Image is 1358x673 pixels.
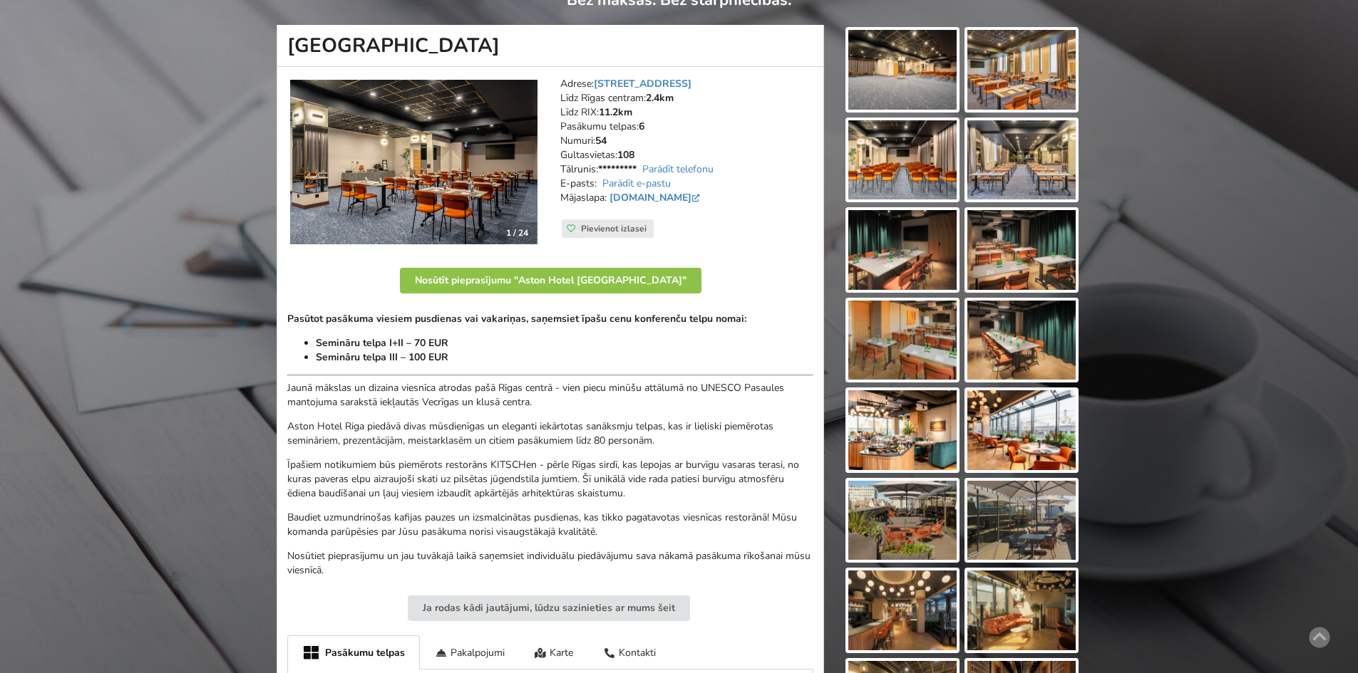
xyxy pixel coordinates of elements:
[848,390,957,470] img: Aston Hotel Riga | Rīga | Pasākumu vieta - galerijas bilde
[287,458,813,501] p: Īpašiem notikumiem būs piemērots restorāns KITSCHen - pērle Rīgas sirdī, kas lepojas ar burvīgu v...
[316,336,448,350] strong: Semināru telpa I+II – 70 EUR
[967,481,1076,560] img: Aston Hotel Riga | Rīga | Pasākumu vieta - galerijas bilde
[290,80,537,245] img: Viesnīca | Rīga | Aston Hotel Riga
[498,222,537,244] div: 1 / 24
[287,549,813,578] p: Nosūtiet pieprasījumu un jau tuvākajā laikā saņemsiet individuālu piedāvājumu sava nākamā pasākum...
[400,268,701,293] button: Nosūtīt pieprasījumu "Aston Hotel [GEOGRAPHIC_DATA]"
[848,481,957,560] img: Aston Hotel Riga | Rīga | Pasākumu vieta - galerijas bilde
[581,223,647,234] span: Pievienot izlasei
[287,381,813,409] p: Jaunā mākslas un dizaina viesnīca atrodas pašā Rīgas centrā - vien piecu minūšu attālumā no UNESC...
[848,210,957,290] img: Aston Hotel Riga | Rīga | Pasākumu vieta - galerijas bilde
[967,120,1076,200] img: Aston Hotel Riga | Rīga | Pasākumu vieta - galerijas bilde
[602,177,671,190] a: Parādīt e-pastu
[595,134,607,147] strong: 54
[646,91,674,105] strong: 2.4km
[642,162,714,176] a: Parādīt telefonu
[599,105,632,119] strong: 11.2km
[967,210,1076,290] img: Aston Hotel Riga | Rīga | Pasākumu vieta - galerijas bilde
[967,570,1076,650] img: Aston Hotel Riga | Rīga | Pasākumu vieta - galerijas bilde
[848,30,957,110] img: Aston Hotel Riga | Rīga | Pasākumu vieta - galerijas bilde
[967,30,1076,110] img: Aston Hotel Riga | Rīga | Pasākumu vieta - galerijas bilde
[287,312,746,325] strong: Pasūtot pasākuma viesiem pusdienas vai vakariņas, saņemsiet īpašu cenu konferenču telpu nomai:
[594,77,691,90] a: [STREET_ADDRESS]
[316,350,448,364] strong: Semināru telpa III – 100 EUR
[287,635,420,669] div: Pasākumu telpas
[408,595,690,621] button: Ja rodas kādi jautājumi, lūdzu sazinieties ar mums šeit
[588,635,671,669] div: Kontakti
[287,511,813,539] p: Baudiet uzmundrinošas kafijas pauzes un izsmalcinātas pusdienas, kas tikko pagatavotas viesnīcas ...
[848,301,957,380] img: Aston Hotel Riga | Rīga | Pasākumu vieta - galerijas bilde
[290,80,537,245] a: Viesnīca | Rīga | Aston Hotel Riga 1 / 24
[967,390,1076,470] img: Aston Hotel Riga | Rīga | Pasākumu vieta - galerijas bilde
[639,120,644,133] strong: 6
[609,191,703,204] a: [DOMAIN_NAME]
[560,77,813,219] address: Adrese: Līdz Rīgas centram: Līdz RIX: Pasākumu telpas: Numuri: Gultasvietas: Tālrunis: E-pasts: M...
[848,120,957,200] img: Aston Hotel Riga | Rīga | Pasākumu vieta - galerijas bilde
[848,570,957,650] img: Aston Hotel Riga | Rīga | Pasākumu vieta - galerijas bilde
[277,25,824,67] h1: [GEOGRAPHIC_DATA]
[967,301,1076,380] img: Aston Hotel Riga | Rīga | Pasākumu vieta - galerijas bilde
[520,635,589,669] div: Karte
[287,419,813,448] p: Aston Hotel Riga piedāvā divas mūsdienīgas un eleganti iekārtotas sanāksmju telpas, kas ir lielis...
[617,148,634,162] strong: 108
[420,635,520,669] div: Pakalpojumi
